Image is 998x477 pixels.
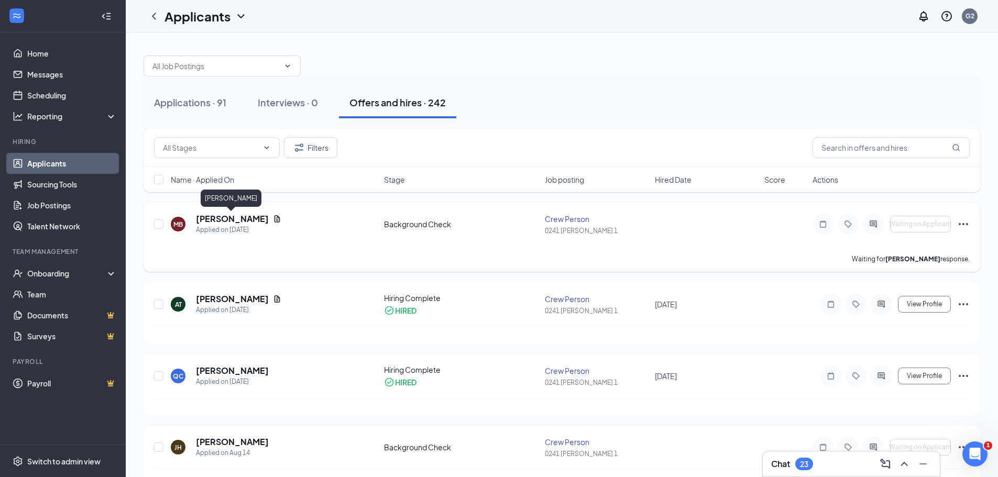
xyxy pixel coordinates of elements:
[13,357,115,366] div: Payroll
[27,268,108,279] div: Onboarding
[262,143,271,152] svg: ChevronDown
[27,326,117,347] a: SurveysCrown
[395,377,416,387] div: HIRED
[293,141,305,154] svg: Filter
[201,190,261,207] div: [PERSON_NAME]
[545,174,584,185] span: Job posting
[896,456,913,472] button: ChevronUp
[817,443,829,451] svg: Note
[283,62,292,70] svg: ChevronDown
[27,195,117,216] a: Job Postings
[842,443,854,451] svg: Tag
[273,295,281,303] svg: Document
[655,174,692,185] span: Hired Date
[164,7,231,25] h1: Applicants
[258,96,318,109] div: Interviews · 0
[101,11,112,21] svg: Collapse
[957,298,970,310] svg: Ellipses
[890,216,951,232] button: Waiting on Applicant
[885,255,940,263] b: [PERSON_NAME]
[175,300,182,309] div: AT
[545,365,648,376] div: Crew Person
[907,372,942,380] span: View Profile
[13,456,23,467] svg: Settings
[850,300,862,308] svg: Tag
[27,85,117,106] a: Scheduling
[27,216,117,237] a: Talent Network
[957,218,970,230] svg: Ellipses
[384,305,394,316] svg: CheckmarkCircle
[877,456,894,472] button: ComposeMessage
[825,372,837,380] svg: Note
[879,458,892,470] svg: ComposeMessage
[27,174,117,195] a: Sourcing Tools
[867,220,880,228] svg: ActiveChat
[196,293,269,305] h5: [PERSON_NAME]
[813,174,838,185] span: Actions
[957,441,970,453] svg: Ellipses
[917,10,930,23] svg: Notifications
[545,437,648,447] div: Crew Person
[284,137,337,158] button: Filter Filters
[273,215,281,223] svg: Document
[384,442,539,452] div: Background Check
[850,372,862,380] svg: Tag
[966,12,974,20] div: G2
[196,305,281,315] div: Applied on [DATE]
[545,294,648,304] div: Crew Person
[196,213,269,225] h5: [PERSON_NAME]
[196,376,269,387] div: Applied on [DATE]
[12,10,22,21] svg: WorkstreamLogo
[817,220,829,228] svg: Note
[163,142,258,153] input: All Stages
[235,10,247,23] svg: ChevronDown
[27,111,117,121] div: Reporting
[852,254,970,263] p: Waiting for response.
[875,300,887,308] svg: ActiveChat
[173,372,183,381] div: QC
[655,371,677,381] span: [DATE]
[27,43,117,64] a: Home
[196,448,269,458] div: Applied on Aug 14
[655,299,677,309] span: [DATE]
[13,137,115,146] div: Hiring
[764,174,785,185] span: Score
[27,456,101,467] div: Switch to admin view
[349,96,446,109] div: Offers and hires · 242
[384,364,539,375] div: Hiring Complete
[889,443,952,451] span: Waiting on Applicant
[152,60,279,72] input: All Job Postings
[842,220,854,228] svg: Tag
[395,305,416,316] div: HIRED
[196,365,269,376] h5: [PERSON_NAME]
[154,96,226,109] div: Applications · 91
[907,301,942,308] span: View Profile
[898,368,951,384] button: View Profile
[27,64,117,85] a: Messages
[940,10,953,23] svg: QuestionInfo
[867,443,880,451] svg: ActiveChat
[174,443,182,452] div: JH
[545,214,648,224] div: Crew Person
[890,439,951,456] button: Waiting on Applicant
[27,153,117,174] a: Applicants
[148,10,160,23] svg: ChevronLeft
[384,174,405,185] span: Stage
[889,220,952,228] span: Waiting on Applicant
[173,220,183,229] div: MB
[952,143,960,152] svg: MagnifyingGlass
[13,111,23,121] svg: Analysis
[545,306,648,315] div: 0241 [PERSON_NAME] 1
[384,219,539,229] div: Background Check
[27,284,117,305] a: Team
[13,247,115,256] div: Team Management
[545,378,648,387] div: 0241 [PERSON_NAME] 1
[196,436,269,448] h5: [PERSON_NAME]
[962,441,988,467] iframe: Intercom live chat
[771,458,790,470] h3: Chat
[898,296,951,313] button: View Profile
[813,137,970,158] input: Search in offers and hires
[13,268,23,279] svg: UserCheck
[171,174,234,185] span: Name · Applied On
